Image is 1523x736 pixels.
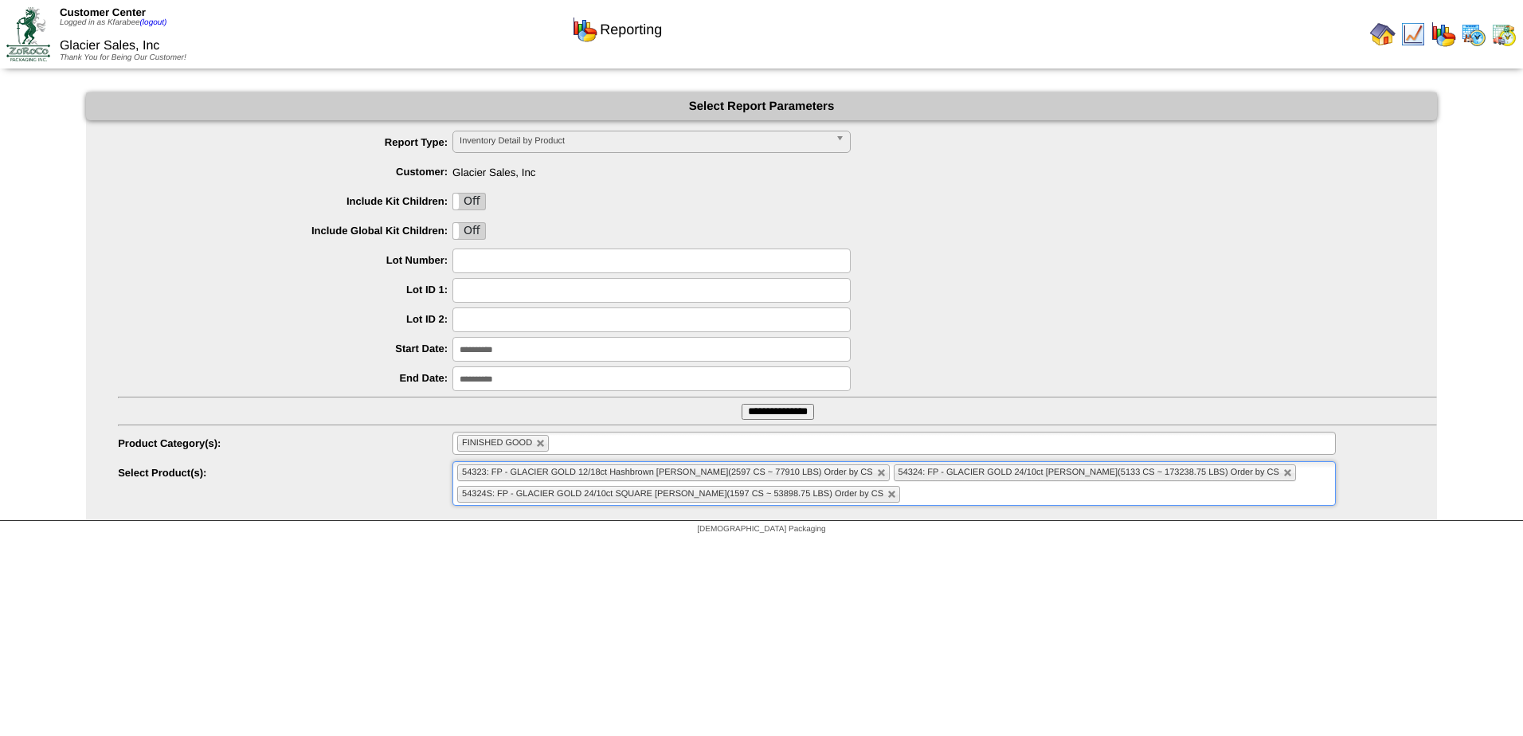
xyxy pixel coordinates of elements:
[462,489,883,499] span: 54324S: FP - GLACIER GOLD 24/10ct SQUARE [PERSON_NAME](1597 CS ~ 53898.75 LBS) Order by CS
[118,136,452,148] label: Report Type:
[86,92,1437,120] div: Select Report Parameters
[60,39,159,53] span: Glacier Sales, Inc
[6,7,50,61] img: ZoRoCo_Logo(Green%26Foil)%20jpg.webp
[1461,22,1486,47] img: calendarprod.gif
[140,18,167,27] a: (logout)
[118,166,452,178] label: Customer:
[697,525,825,534] span: [DEMOGRAPHIC_DATA] Packaging
[118,372,452,384] label: End Date:
[453,223,485,239] label: Off
[600,22,662,38] span: Reporting
[462,468,873,477] span: 54323: FP - GLACIER GOLD 12/18ct Hashbrown [PERSON_NAME](2597 CS ~ 77910 LBS) Order by CS
[118,313,452,325] label: Lot ID 2:
[462,438,532,448] span: FINISHED GOOD
[118,467,452,479] label: Select Product(s):
[1370,22,1396,47] img: home.gif
[118,284,452,296] label: Lot ID 1:
[460,131,829,151] span: Inventory Detail by Product
[452,193,486,210] div: OnOff
[118,437,452,449] label: Product Category(s):
[572,17,597,42] img: graph.gif
[453,194,485,209] label: Off
[899,468,1279,477] span: 54324: FP - GLACIER GOLD 24/10ct [PERSON_NAME](5133 CS ~ 173238.75 LBS) Order by CS
[60,53,186,62] span: Thank You for Being Our Customer!
[60,18,167,27] span: Logged in as Kfarabee
[118,343,452,354] label: Start Date:
[118,195,452,207] label: Include Kit Children:
[1400,22,1426,47] img: line_graph.gif
[452,222,486,240] div: OnOff
[60,6,146,18] span: Customer Center
[1431,22,1456,47] img: graph.gif
[1491,22,1517,47] img: calendarinout.gif
[118,254,452,266] label: Lot Number:
[118,160,1437,178] span: Glacier Sales, Inc
[118,225,452,237] label: Include Global Kit Children:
